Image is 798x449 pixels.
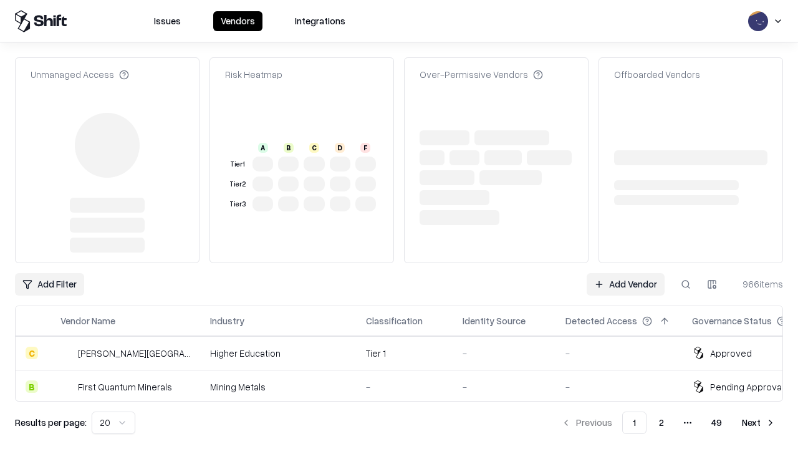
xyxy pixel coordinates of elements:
[78,380,172,393] div: First Quantum Minerals
[733,278,783,291] div: 966 items
[258,143,268,153] div: A
[420,68,543,81] div: Over-Permissive Vendors
[60,380,73,393] img: First Quantum Minerals
[15,416,87,429] p: Results per page:
[210,347,346,360] div: Higher Education
[228,159,248,170] div: Tier 1
[309,143,319,153] div: C
[287,11,353,31] button: Integrations
[31,68,129,81] div: Unmanaged Access
[734,412,783,434] button: Next
[587,273,665,296] a: Add Vendor
[622,412,647,434] button: 1
[565,380,672,393] div: -
[225,68,282,81] div: Risk Heatmap
[710,380,784,393] div: Pending Approval
[78,347,190,360] div: [PERSON_NAME][GEOGRAPHIC_DATA]
[565,347,672,360] div: -
[366,380,443,393] div: -
[26,347,38,359] div: C
[565,314,637,327] div: Detected Access
[60,347,73,359] img: Reichman University
[213,11,262,31] button: Vendors
[463,347,546,360] div: -
[284,143,294,153] div: B
[692,314,772,327] div: Governance Status
[147,11,188,31] button: Issues
[710,347,752,360] div: Approved
[210,314,244,327] div: Industry
[60,314,115,327] div: Vendor Name
[366,314,423,327] div: Classification
[228,179,248,190] div: Tier 2
[210,380,346,393] div: Mining Metals
[228,199,248,210] div: Tier 3
[26,380,38,393] div: B
[701,412,732,434] button: 49
[463,380,546,393] div: -
[463,314,526,327] div: Identity Source
[360,143,370,153] div: F
[554,412,783,434] nav: pagination
[366,347,443,360] div: Tier 1
[335,143,345,153] div: D
[614,68,700,81] div: Offboarded Vendors
[649,412,674,434] button: 2
[15,273,84,296] button: Add Filter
